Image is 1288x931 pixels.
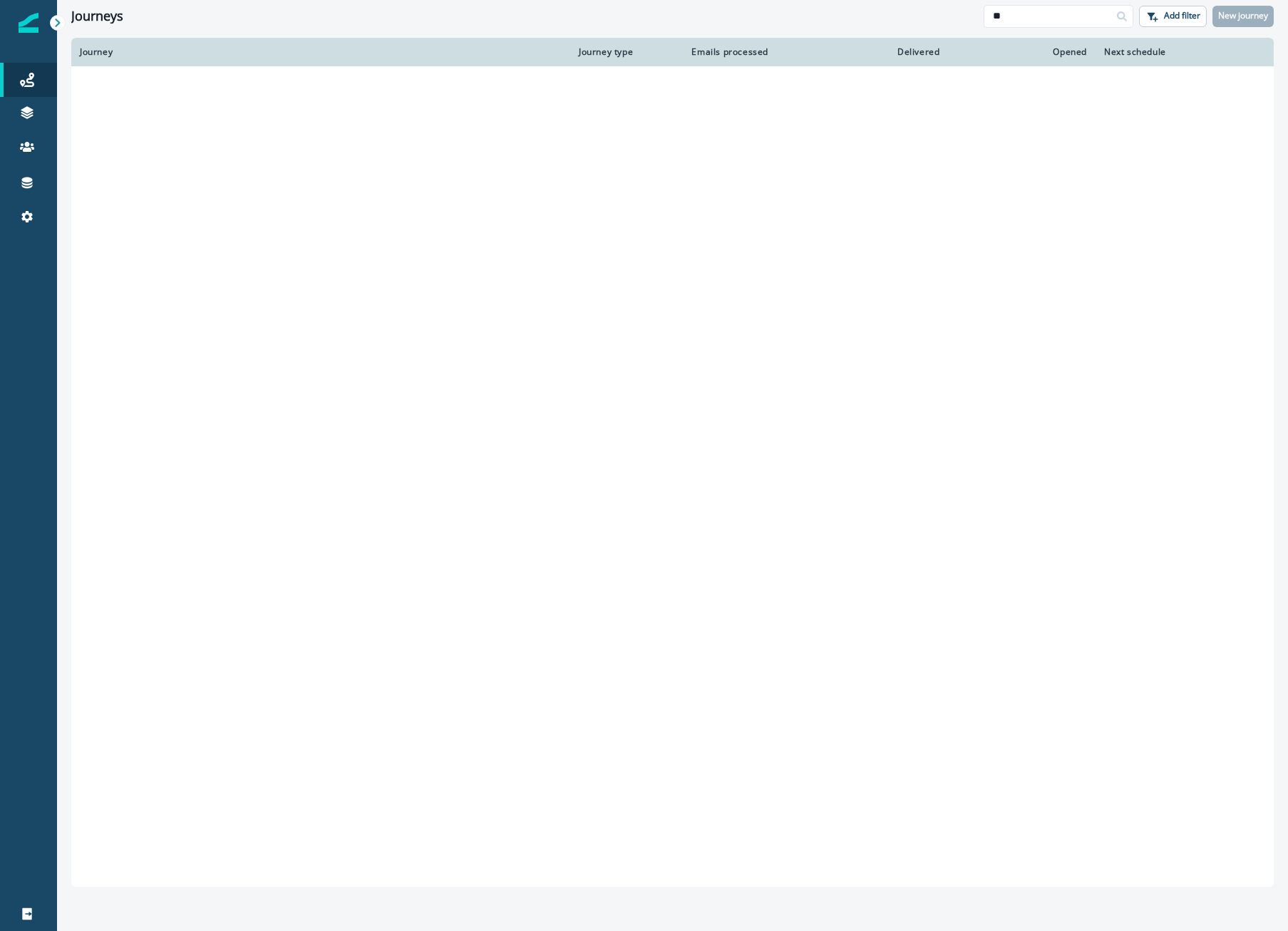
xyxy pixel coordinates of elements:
div: Opened [957,46,1088,58]
button: New journey [1212,6,1274,27]
img: Inflection [19,13,38,33]
div: Next schedule [1104,46,1230,58]
div: Journey [80,46,562,58]
div: Journey type [579,46,669,58]
p: New journey [1218,11,1268,21]
button: Add filter [1139,6,1207,27]
div: Delivered [785,46,940,58]
div: Emails processed [686,46,768,58]
h1: Journeys [71,9,123,24]
p: Add filter [1164,11,1200,21]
